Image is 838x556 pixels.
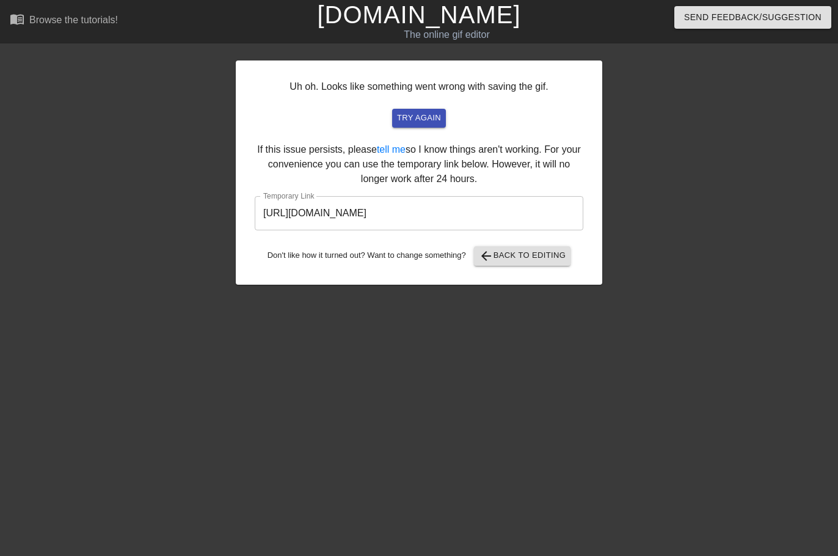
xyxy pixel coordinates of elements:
[479,249,566,263] span: Back to Editing
[29,15,118,25] div: Browse the tutorials!
[236,60,602,285] div: Uh oh. Looks like something went wrong with saving the gif. If this issue persists, please so I k...
[397,111,441,125] span: try again
[10,12,24,26] span: menu_book
[392,109,446,128] button: try again
[674,6,831,29] button: Send Feedback/Suggestion
[255,246,583,266] div: Don't like how it turned out? Want to change something?
[377,144,406,155] a: tell me
[10,12,118,31] a: Browse the tutorials!
[255,196,583,230] input: bare
[479,249,494,263] span: arrow_back
[285,27,608,42] div: The online gif editor
[684,10,822,25] span: Send Feedback/Suggestion
[317,1,520,28] a: [DOMAIN_NAME]
[474,246,571,266] button: Back to Editing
